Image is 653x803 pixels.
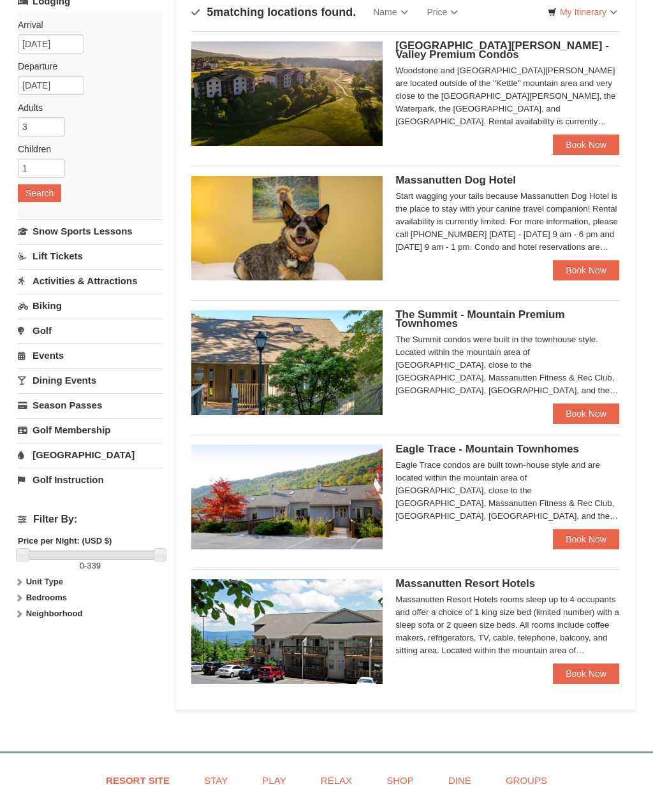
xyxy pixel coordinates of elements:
a: Resort Site [90,766,186,795]
a: Book Now [553,663,619,684]
span: The Summit - Mountain Premium Townhomes [395,308,564,329]
strong: Unit Type [26,577,63,586]
a: Book Now [553,529,619,549]
div: The Summit condos were built in the townhouse style. Located within the mountain area of [GEOGRAP... [395,333,619,397]
div: Massanutten Resort Hotels rooms sleep up to 4 occupants and offer a choice of 1 king size bed (li... [395,593,619,657]
a: Season Passes [18,393,163,417]
a: [GEOGRAPHIC_DATA] [18,443,163,467]
a: Golf [18,319,163,342]
a: Activities & Attractions [18,269,163,293]
h4: matching locations found. [191,6,356,18]
span: 5 [207,6,213,18]
strong: Bedrooms [26,593,67,602]
label: Adults [18,101,153,114]
a: Lift Tickets [18,244,163,268]
img: 27428181-5-81c892a3.jpg [191,176,383,280]
a: Book Now [553,134,619,155]
a: Stay [188,766,244,795]
a: Biking [18,294,163,317]
span: [GEOGRAPHIC_DATA][PERSON_NAME] - Valley Premium Condos [395,40,609,61]
div: Eagle Trace condos are built town-house style and are located within the mountain area of [GEOGRA... [395,459,619,523]
a: Play [246,766,302,795]
a: Relax [305,766,368,795]
a: Golf Instruction [18,468,163,491]
a: Snow Sports Lessons [18,219,163,243]
img: 19218983-1-9b289e55.jpg [191,445,383,549]
h4: Filter By: [18,514,163,525]
label: Arrival [18,18,153,31]
span: 339 [87,561,101,570]
a: Dining Events [18,368,163,392]
label: Departure [18,60,153,73]
a: Dine [432,766,487,795]
div: Woodstone and [GEOGRAPHIC_DATA][PERSON_NAME] are located outside of the "Kettle" mountain area an... [395,64,619,128]
label: - [18,560,163,572]
img: 19219026-1-e3b4ac8e.jpg [191,579,383,684]
div: Start wagging your tails because Massanutten Dog Hotel is the place to stay with your canine trav... [395,190,619,254]
a: Events [18,344,163,367]
a: Book Now [553,260,619,280]
strong: Neighborhood [26,609,83,618]
span: Eagle Trace - Mountain Townhomes [395,443,579,455]
span: Massanutten Resort Hotels [395,577,535,590]
img: 19219034-1-0eee7e00.jpg [191,310,383,415]
span: Massanutten Dog Hotel [395,174,516,186]
img: 19219041-4-ec11c166.jpg [191,41,383,146]
a: My Itinerary [539,3,626,22]
a: Golf Membership [18,418,163,442]
a: Book Now [553,403,619,424]
button: Search [18,184,61,202]
span: 0 [80,561,84,570]
label: Children [18,143,153,156]
strong: Price per Night: (USD $) [18,536,112,546]
a: Groups [490,766,563,795]
a: Shop [371,766,430,795]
